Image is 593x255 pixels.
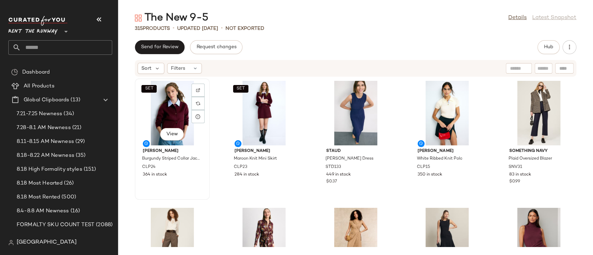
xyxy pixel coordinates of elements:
span: 284 in stock [234,172,259,178]
p: updated [DATE] [177,25,218,32]
span: (151) [82,165,96,173]
span: 83 in stock [509,172,531,178]
span: • [221,24,223,33]
div: Products [135,25,170,32]
img: svg%3e [196,101,200,105]
button: View [160,128,184,141]
span: Something Navy [509,148,568,154]
span: [GEOGRAPHIC_DATA] [17,238,77,247]
span: 8.18 Most Hearted [17,179,63,187]
span: SET [236,86,245,91]
span: $0.37 [326,179,337,185]
img: CLP24.jpg [137,81,207,145]
span: (13) [69,96,80,104]
button: Request changes [190,40,242,54]
span: [PERSON_NAME] [143,148,202,154]
span: White Ribbed Knit Polo [417,156,462,162]
span: SET [145,86,153,91]
span: 8.18 Most Rented [17,193,60,201]
span: (3) [57,235,65,243]
img: SNV31.jpg [504,81,574,145]
span: Hub [544,44,553,50]
span: Plaid Oversized Blazer [509,156,552,162]
span: 7.28-8.1 AM Newness [17,124,71,132]
span: 8.18-8.22 AM Newness [17,152,74,160]
span: 350 in stock [418,172,442,178]
span: [PERSON_NAME] [418,148,477,154]
span: CLP24 [142,164,156,170]
span: STD133 [326,164,341,170]
span: (35) [74,152,86,160]
span: CLP15 [417,164,430,170]
span: Jeans Exposure [17,235,57,243]
img: STD133.jpg [321,81,391,145]
span: FORMALTY SKU COUNT TEST [17,221,94,229]
p: Not Exported [225,25,264,32]
span: • [173,24,174,33]
span: (500) [60,193,76,201]
span: (29) [74,138,85,146]
span: Dashboard [22,68,50,76]
span: CLP23 [234,164,247,170]
span: Sort [141,65,151,72]
span: 8.18 High Formality styles [17,165,82,173]
span: [PERSON_NAME] [234,148,294,154]
img: CLP23.jpg [229,81,299,145]
span: (16) [69,207,80,215]
button: Hub [537,40,560,54]
span: View [166,131,178,137]
span: 364 in stock [143,172,167,178]
img: svg%3e [11,69,18,76]
span: (26) [63,179,74,187]
span: Maroon Knit Mini Skirt [234,156,277,162]
span: Staud [326,148,385,154]
span: $0.99 [509,179,520,185]
span: (34) [62,110,74,118]
button: SET [233,85,248,93]
div: The New 9-5 [135,11,208,25]
img: cfy_white_logo.C9jOOHJF.svg [8,16,67,26]
img: CLP15.jpg [412,81,482,145]
span: 8.4-8.8 AM Newness [17,207,69,215]
span: [PERSON_NAME] Dress [326,156,373,162]
span: Send for Review [141,44,179,50]
button: SET [141,85,157,93]
span: 7.21-7.25 Newness [17,110,62,118]
span: Filters [171,65,185,72]
img: svg%3e [135,15,142,22]
span: (21) [71,124,82,132]
span: Burgundy Striped Collar Jacket [142,156,201,162]
span: 449 in stock [326,172,351,178]
span: Rent the Runway [8,24,58,36]
span: Global Clipboards [24,96,69,104]
button: Send for Review [135,40,184,54]
span: All Products [24,82,55,90]
span: (2088) [94,221,113,229]
a: Details [508,14,527,22]
span: SNV31 [509,164,522,170]
span: 315 [135,26,143,31]
img: svg%3e [196,88,200,92]
img: svg%3e [8,240,14,245]
span: 8.11-8.15 AM Newness [17,138,74,146]
span: Request changes [196,44,236,50]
